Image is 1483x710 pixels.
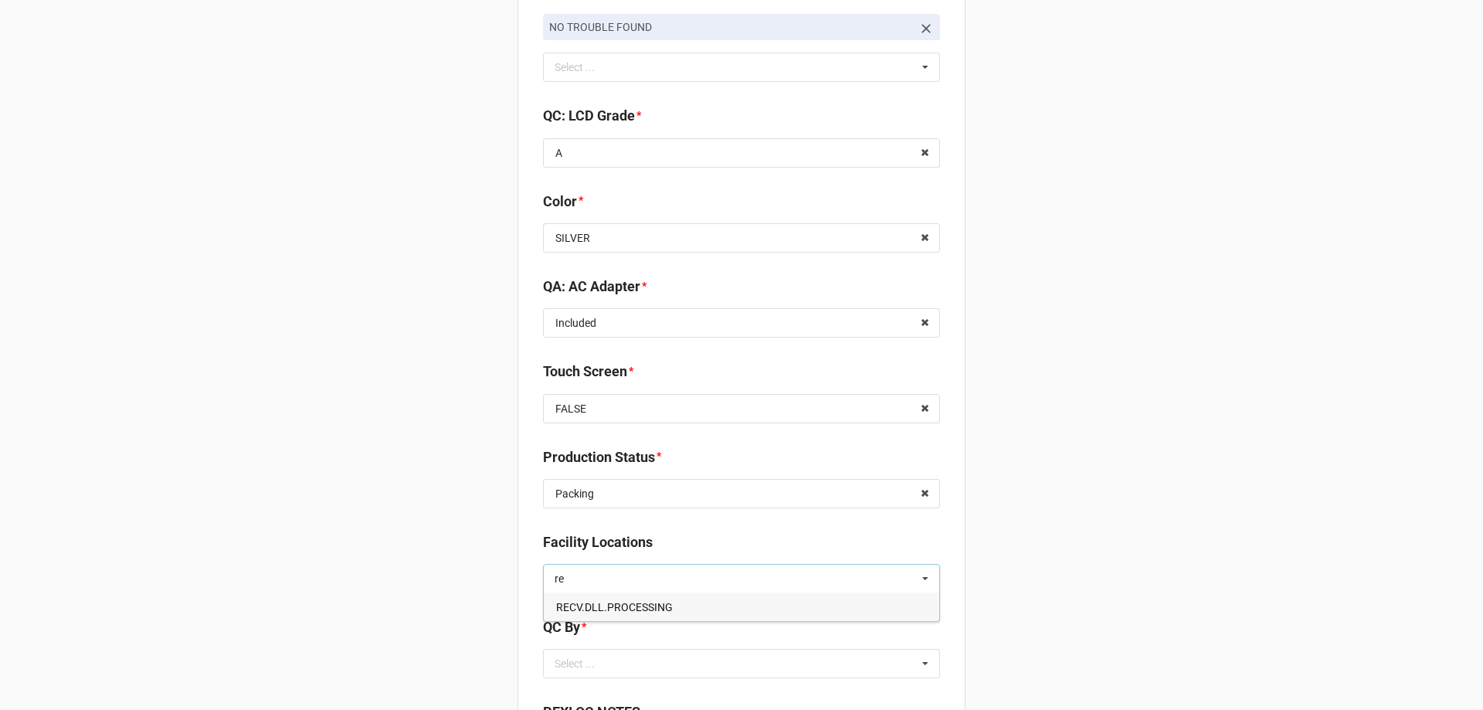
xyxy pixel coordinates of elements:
div: Select ... [551,655,617,673]
div: SILVER [555,233,590,243]
div: Packing [555,488,594,499]
label: Production Status [543,447,655,468]
div: Included [555,318,596,328]
label: QC: LCD Grade [543,105,635,127]
label: Facility Locations [543,532,653,553]
label: Color [543,191,577,212]
div: Select ... [551,59,617,76]
div: A [555,148,562,158]
p: NO TROUBLE FOUND [549,19,912,35]
label: QC By [543,617,580,638]
label: QA: AC Adapter [543,276,640,297]
div: FALSE [555,403,586,414]
label: Touch Screen [543,361,627,382]
span: RECV.DLL.PROCESSING [556,601,673,613]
